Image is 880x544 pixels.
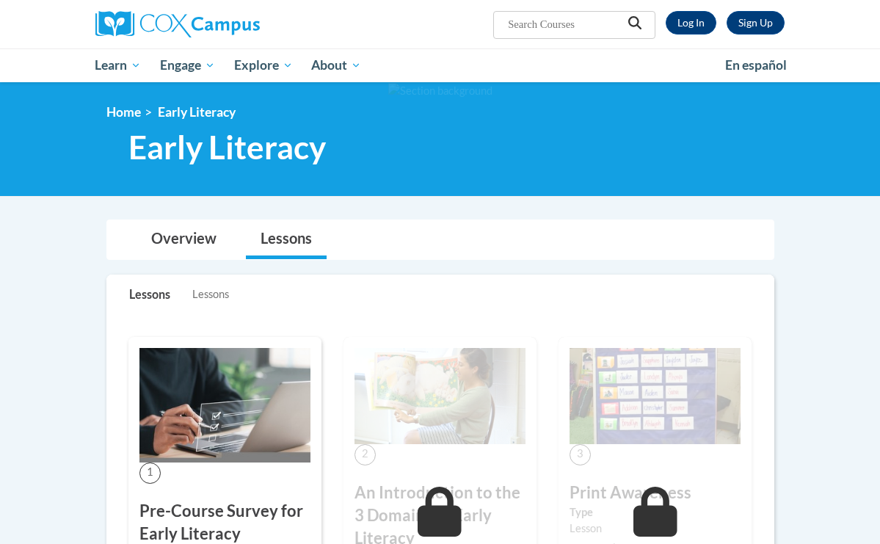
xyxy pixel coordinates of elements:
[246,220,327,259] a: Lessons
[624,15,646,35] button: Search
[129,286,170,302] p: Lessons
[192,286,229,302] span: Lessons
[388,83,492,99] img: Section background
[727,11,785,35] a: Register
[311,57,361,74] span: About
[225,48,302,82] a: Explore
[158,104,236,120] span: Early Literacy
[506,15,624,33] input: Search Courses
[570,348,741,444] img: Course Image
[137,220,231,259] a: Overview
[128,128,326,167] span: Early Literacy
[570,521,741,537] div: Lesson
[160,57,215,74] span: Engage
[570,444,591,465] span: 3
[95,11,310,37] a: Cox Campus
[150,48,225,82] a: Engage
[84,48,796,82] div: Main menu
[570,504,741,521] label: Type
[302,48,371,82] a: About
[716,50,796,81] a: En español
[139,463,161,484] span: 1
[234,57,293,74] span: Explore
[106,104,141,120] a: Home
[139,348,310,463] img: Course Image
[95,57,141,74] span: Learn
[354,444,376,465] span: 2
[666,11,716,35] a: Log In
[570,482,741,504] h3: Print Awareness
[86,48,151,82] a: Learn
[725,57,787,73] span: En español
[95,11,260,37] img: Cox Campus
[354,348,526,444] img: Course Image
